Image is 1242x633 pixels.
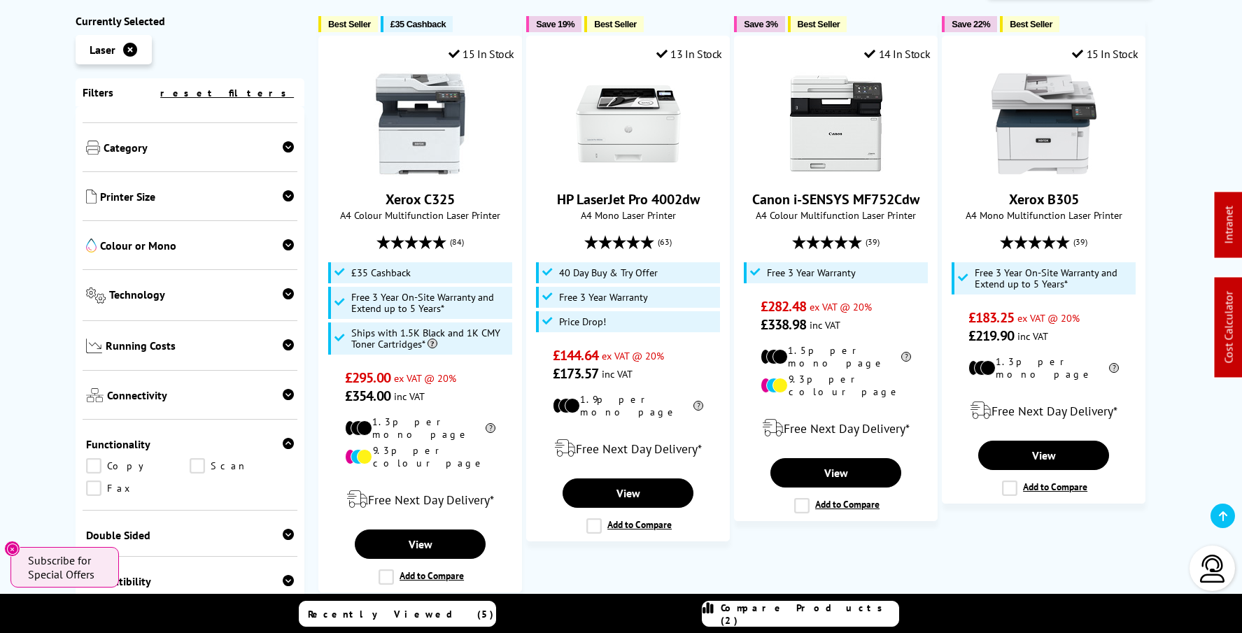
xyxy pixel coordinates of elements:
a: Cost Calculator [1222,292,1236,364]
span: ex VAT @ 20% [1017,311,1080,325]
img: Colour or Mono [86,239,97,253]
img: Canon i-SENSYS MF752Cdw [784,71,889,176]
span: A4 Mono Multifunction Laser Printer [950,208,1138,222]
span: £354.00 [345,387,390,405]
span: inc VAT [810,318,840,332]
a: reset filters [160,87,294,99]
span: 40 Day Buy & Try Offer [559,267,658,278]
span: Best Seller [798,19,840,29]
img: user-headset-light.svg [1199,555,1227,583]
li: 9.3p per colour page [345,444,495,469]
span: Best Seller [1010,19,1052,29]
a: HP LaserJet Pro 4002dw [557,190,700,208]
span: £219.90 [968,327,1014,345]
span: Free 3 Year On-Site Warranty and Extend up to 5 Years* [975,267,1133,290]
a: Canon i-SENSYS MF752Cdw [784,165,889,179]
span: A4 Mono Laser Printer [534,208,722,222]
span: Save 3% [744,19,777,29]
img: HP LaserJet Pro 4002dw [576,71,681,176]
span: £338.98 [761,315,806,334]
label: Add to Compare [379,569,464,585]
div: 14 In Stock [864,47,930,61]
img: Technology [86,287,106,304]
span: Compatibility [86,574,295,588]
label: Add to Compare [794,498,880,513]
span: Free 3 Year On-Site Warranty and Extend up to 5 Years* [351,292,509,314]
span: Free 3 Year Warranty [559,292,648,303]
img: Xerox B305 [992,71,1096,176]
span: Save 22% [952,19,990,29]
img: Category [86,141,100,155]
span: Category [104,141,295,157]
a: Canon i-SENSYS MF752Cdw [752,190,919,208]
span: Running Costs [106,339,294,356]
span: Best Seller [328,19,371,29]
img: Running Costs [86,339,103,353]
span: Laser [90,43,115,57]
span: (39) [1073,229,1087,255]
span: inc VAT [1017,329,1048,343]
a: Xerox B305 [1009,190,1079,208]
label: Add to Compare [586,518,672,534]
a: View [355,529,485,559]
span: £282.48 [761,297,806,315]
span: Filters [83,85,113,99]
span: £35 Cashback [390,19,446,29]
span: £144.64 [553,346,598,364]
a: Xerox C325 [368,165,473,179]
label: Add to Compare [1002,481,1087,496]
div: 15 In Stock [1072,47,1138,61]
a: View [563,478,693,508]
div: 13 In Stock [656,47,722,61]
span: £173.57 [553,364,598,383]
div: modal_delivery [534,429,722,468]
a: Recently Viewed (5) [299,601,496,627]
li: 1.9p per mono page [553,393,703,418]
span: Recently Viewed (5) [308,608,494,620]
a: HP LaserJet Pro 4002dw [576,165,681,179]
span: Compare Products (2) [721,602,898,627]
div: Currently Selected [76,14,305,28]
span: ex VAT @ 20% [394,371,456,385]
li: 1.3p per mono page [345,415,495,441]
img: Printer Size [86,190,97,204]
span: ex VAT @ 20% [810,300,872,313]
a: Fax [86,481,190,496]
button: Best Seller [788,16,847,32]
span: inc VAT [394,390,425,403]
a: Scan [190,458,294,474]
div: modal_delivery [742,408,930,448]
span: Colour or Mono [100,239,295,255]
span: (84) [450,229,464,255]
li: 1.3p per mono page [968,355,1119,380]
span: £35 Cashback [351,267,411,278]
span: Functionality [86,437,295,451]
span: Save 19% [536,19,574,29]
button: Close [4,541,20,557]
span: ex VAT @ 20% [602,349,664,362]
span: Double Sided [86,528,295,542]
span: Price Drop! [559,316,606,327]
button: Save 22% [942,16,997,32]
a: View [978,441,1108,470]
li: 9.3p per colour page [761,373,911,398]
button: Best Seller [584,16,644,32]
div: 15 In Stock [449,47,514,61]
button: Save 3% [734,16,784,32]
span: Subscribe for Special Offers [28,553,105,581]
div: modal_delivery [950,391,1138,430]
span: (39) [866,229,880,255]
button: Best Seller [318,16,378,32]
span: Ships with 1.5K Black and 1K CMY Toner Cartridges* [351,327,509,350]
a: Xerox C325 [386,190,455,208]
span: Technology [109,287,294,306]
span: A4 Colour Multifunction Laser Printer [326,208,514,222]
img: Connectivity [86,388,104,402]
span: (63) [658,229,672,255]
span: Free 3 Year Warranty [767,267,856,278]
a: View [770,458,901,488]
span: A4 Colour Multifunction Laser Printer [742,208,930,222]
div: modal_delivery [326,480,514,519]
button: Best Seller [1000,16,1059,32]
a: Intranet [1222,206,1236,244]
